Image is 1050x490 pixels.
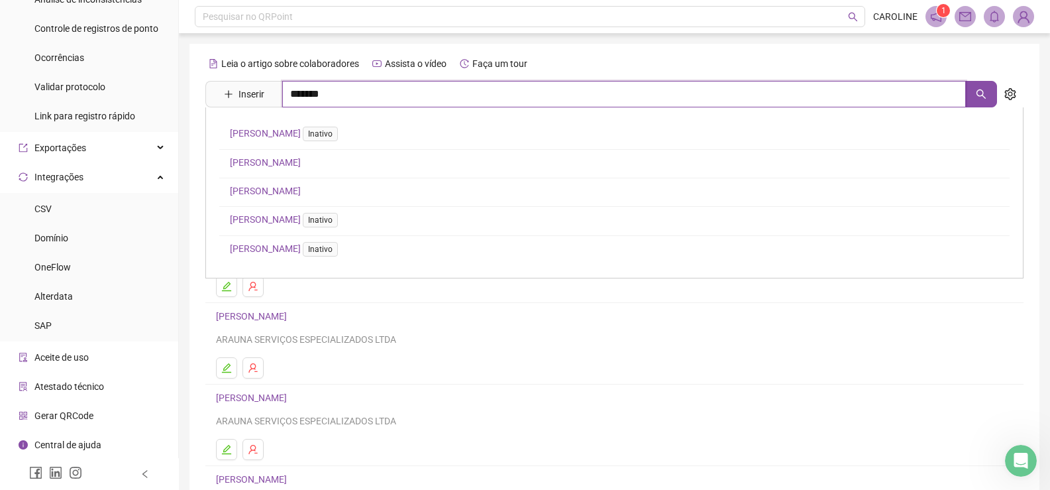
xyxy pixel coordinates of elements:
[140,469,150,479] span: left
[221,281,232,292] span: edit
[224,90,233,99] span: plus
[385,58,446,69] span: Assista o vídeo
[34,440,101,450] span: Central de ajuda
[34,23,158,34] span: Controle de registros de ponto
[216,474,291,485] a: [PERSON_NAME]
[873,9,918,24] span: CAROLINE
[372,59,382,68] span: youtube
[303,242,338,257] span: Inativo
[230,128,343,139] a: [PERSON_NAME]
[69,466,82,479] span: instagram
[209,59,218,68] span: file-text
[472,58,527,69] span: Faça um tour
[460,59,469,68] span: history
[216,393,291,403] a: [PERSON_NAME]
[49,466,62,479] span: linkedin
[937,4,950,17] sup: 1
[34,291,73,302] span: Alterdata
[34,52,84,63] span: Ocorrências
[34,172,83,182] span: Integrações
[1014,7,1033,27] img: 89421
[34,143,86,153] span: Exportações
[221,444,232,455] span: edit
[976,89,986,99] span: search
[221,58,359,69] span: Leia o artigo sobre colaboradores
[34,352,89,363] span: Aceite de uso
[230,214,343,225] a: [PERSON_NAME]
[988,11,1000,23] span: bell
[1005,445,1037,477] iframe: Intercom live chat
[34,410,93,421] span: Gerar QRCode
[230,157,301,168] a: [PERSON_NAME]
[29,466,42,479] span: facebook
[1004,88,1016,100] span: setting
[216,311,291,322] a: [PERSON_NAME]
[248,363,258,373] span: user-delete
[34,262,71,273] span: OneFlow
[34,320,52,331] span: SAP
[34,82,105,92] span: Validar protocolo
[34,233,68,243] span: Domínio
[216,332,1013,347] div: ARAUNA SERVIÇOS ESPECIALIZADOS LTDA
[213,84,275,105] button: Inserir
[230,243,343,254] a: [PERSON_NAME]
[959,11,971,23] span: mail
[34,381,104,392] span: Atestado técnico
[230,186,301,196] a: [PERSON_NAME]
[19,411,28,420] span: qrcode
[216,414,1013,428] div: ARAUNA SERVIÇOS ESPECIALIZADOS LTDA
[303,213,338,227] span: Inativo
[930,11,942,23] span: notification
[34,111,135,121] span: Link para registro rápido
[19,382,28,391] span: solution
[19,143,28,153] span: export
[248,444,258,455] span: user-delete
[34,204,52,214] span: CSV
[19,172,28,182] span: sync
[303,127,338,141] span: Inativo
[238,87,264,101] span: Inserir
[248,281,258,292] span: user-delete
[221,363,232,373] span: edit
[19,440,28,450] span: info-circle
[19,353,28,362] span: audit
[941,6,946,15] span: 1
[848,12,858,22] span: search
